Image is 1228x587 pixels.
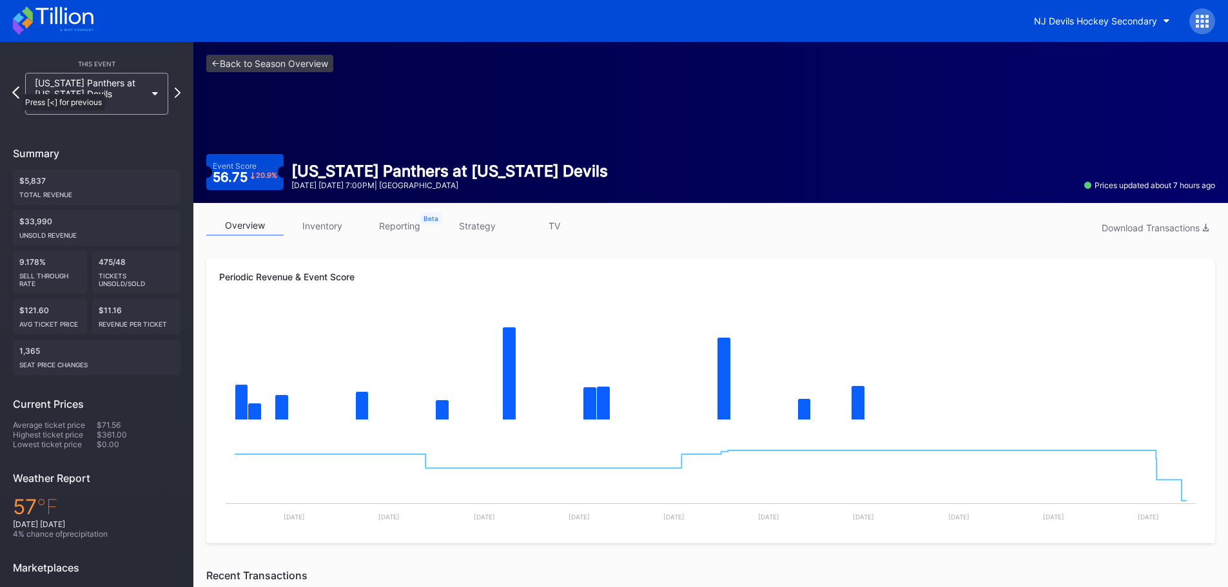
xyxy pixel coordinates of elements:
div: [DATE] [DATE] 7:00PM | [GEOGRAPHIC_DATA] [291,180,608,190]
text: [DATE] [758,513,779,521]
div: Lowest ticket price [13,439,97,449]
a: TV [516,216,593,236]
text: [DATE] [569,513,590,521]
div: Periodic Revenue & Event Score [219,271,1202,282]
div: Sell Through Rate [19,267,81,287]
text: [DATE] [284,513,305,521]
div: $11.16 [92,299,181,334]
a: inventory [284,216,361,236]
div: Weather Report [13,472,180,485]
div: Avg ticket price [19,315,81,328]
div: $5,837 [13,169,180,205]
text: [DATE] [853,513,874,521]
a: overview [206,216,284,236]
div: Recent Transactions [206,569,1215,582]
div: $33,990 [13,210,180,245]
text: [DATE] [1138,513,1159,521]
text: [DATE] [663,513,685,521]
div: Unsold Revenue [19,226,174,239]
div: seat price changes [19,356,174,369]
div: Total Revenue [19,186,174,198]
div: Highest ticket price [13,430,97,439]
div: Download Transactions [1102,222,1209,233]
div: Average ticket price [13,420,97,430]
div: This Event [13,60,180,68]
div: [US_STATE] Panthers at [US_STATE] Devils [35,77,146,110]
div: NJ Devils Hockey Secondary [1034,15,1157,26]
div: $71.56 [97,420,180,430]
div: $121.60 [13,299,87,334]
div: [US_STATE] Panthers at [US_STATE] Devils [291,162,608,180]
text: [DATE] [1043,513,1064,521]
svg: Chart title [219,305,1202,434]
div: 57 [13,494,180,519]
div: 9.178% [13,251,87,294]
svg: Chart title [219,434,1202,530]
button: NJ Devils Hockey Secondary [1024,9,1180,33]
div: [DATE] [DATE] [13,519,180,529]
div: Revenue per ticket [99,315,175,328]
text: [DATE] [948,513,970,521]
div: $361.00 [97,430,180,439]
span: ℉ [37,494,58,519]
div: 56.75 [213,171,278,184]
div: Event Score [213,161,257,171]
div: 1,365 [13,340,180,375]
text: [DATE] [474,513,495,521]
div: Marketplaces [13,561,180,574]
div: Current Prices [13,398,180,410]
div: Summary [13,147,180,160]
div: $0.00 [97,439,180,449]
a: <-Back to Season Overview [206,55,333,72]
button: Download Transactions [1095,219,1215,236]
div: 20.9 % [256,172,277,179]
div: Prices updated about 7 hours ago [1084,180,1215,190]
div: Tickets Unsold/Sold [99,267,175,287]
text: [DATE] [378,513,400,521]
div: 475/48 [92,251,181,294]
div: [DATE] 7:00PM [35,102,146,110]
a: strategy [438,216,516,236]
div: 4 % chance of precipitation [13,529,180,539]
a: reporting [361,216,438,236]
